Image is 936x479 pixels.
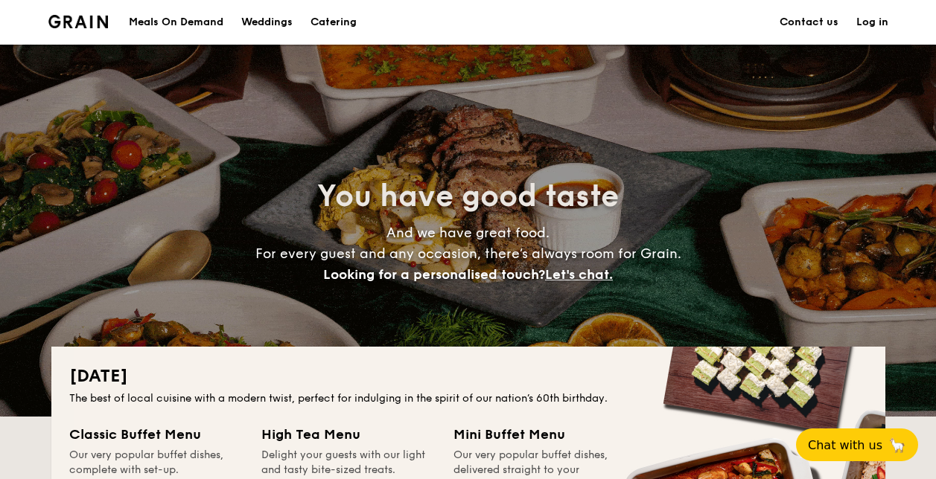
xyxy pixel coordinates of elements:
[255,225,681,283] span: And we have great food. For every guest and any occasion, there’s always room for Grain.
[48,15,109,28] img: Grain
[888,437,906,454] span: 🦙
[453,424,628,445] div: Mini Buffet Menu
[69,424,243,445] div: Classic Buffet Menu
[48,15,109,28] a: Logotype
[317,179,619,214] span: You have good taste
[323,266,545,283] span: Looking for a personalised touch?
[69,364,867,388] h2: [DATE]
[808,438,882,452] span: Chat with us
[261,424,436,445] div: High Tea Menu
[545,266,613,283] span: Let's chat.
[69,391,867,406] div: The best of local cuisine with a modern twist, perfect for indulging in the spirit of our nation’...
[796,428,918,461] button: Chat with us🦙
